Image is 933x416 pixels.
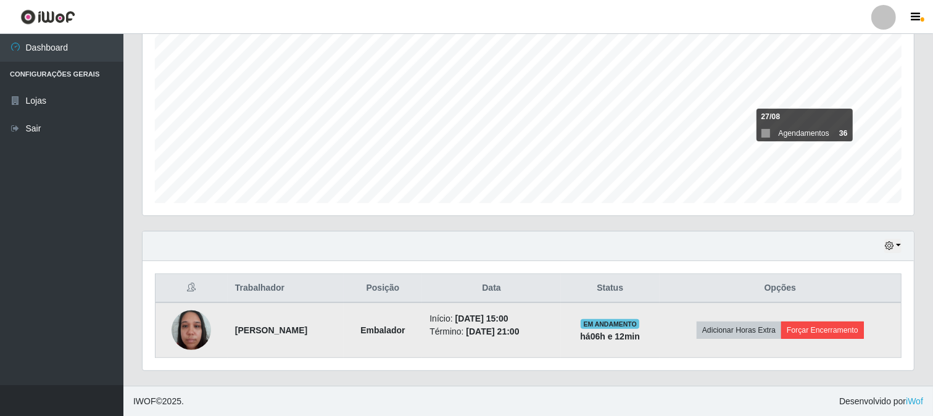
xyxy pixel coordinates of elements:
strong: Embalador [360,325,405,335]
span: IWOF [133,396,156,406]
th: Trabalhador [228,274,344,303]
span: Desenvolvido por [839,395,923,408]
img: 1740415667017.jpeg [172,304,211,356]
li: Início: [429,312,553,325]
li: Término: [429,325,553,338]
button: Adicionar Horas Extra [697,322,781,339]
button: Forçar Encerramento [781,322,864,339]
th: Opções [660,274,902,303]
img: CoreUI Logo [20,9,75,25]
span: © 2025 . [133,395,184,408]
th: Posição [344,274,423,303]
th: Data [422,274,560,303]
span: EM ANDAMENTO [581,319,639,329]
time: [DATE] 15:00 [455,314,508,323]
a: iWof [906,396,923,406]
strong: [PERSON_NAME] [235,325,307,335]
th: Status [561,274,660,303]
strong: há 06 h e 12 min [580,331,640,341]
time: [DATE] 21:00 [466,327,519,336]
